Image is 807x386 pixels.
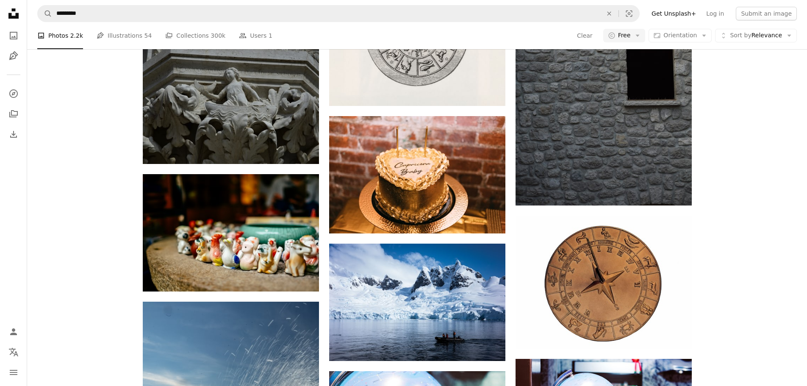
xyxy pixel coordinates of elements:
span: 54 [144,31,152,40]
a: Illustrations [5,47,22,64]
button: Sort byRelevance [715,29,797,42]
img: chart, diagram, sunburst chart [516,216,692,349]
button: Language [5,344,22,361]
a: angel concrete statue during daytime [143,101,319,109]
span: Relevance [730,31,782,40]
button: Submit an image [736,7,797,20]
a: Photos [5,27,22,44]
button: Search Unsplash [38,6,52,22]
a: assorted animal figurines [143,229,319,236]
form: Find visuals sitewide [37,5,640,22]
span: Free [618,31,631,40]
a: a group of people in a boat in front of a mountain [329,298,505,306]
a: Illustrations 54 [97,22,152,49]
a: a clock on the side of a stone building [516,55,692,63]
a: Download History [5,126,22,143]
a: Log in / Sign up [5,323,22,340]
button: Clear [577,29,593,42]
a: Log in [701,7,729,20]
button: Menu [5,364,22,381]
a: Get Unsplash+ [646,7,701,20]
a: Collections [5,106,22,122]
button: Orientation [649,29,712,42]
button: Free [603,29,646,42]
img: a group of people in a boat in front of a mountain [329,244,505,361]
span: Sort by [730,32,751,39]
span: Orientation [663,32,697,39]
a: Collections 300k [165,22,225,49]
span: 300k [211,31,225,40]
a: chart, diagram, sunburst chart [516,278,692,286]
a: a golden cake with a heart on top of it [329,171,505,178]
a: Users 1 [239,22,272,49]
img: a golden cake with a heart on top of it [329,116,505,233]
button: Clear [600,6,618,22]
a: Explore [5,85,22,102]
button: Visual search [619,6,639,22]
img: angel concrete statue during daytime [143,47,319,164]
span: 1 [269,31,272,40]
img: assorted animal figurines [143,174,319,292]
a: Home — Unsplash [5,5,22,24]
